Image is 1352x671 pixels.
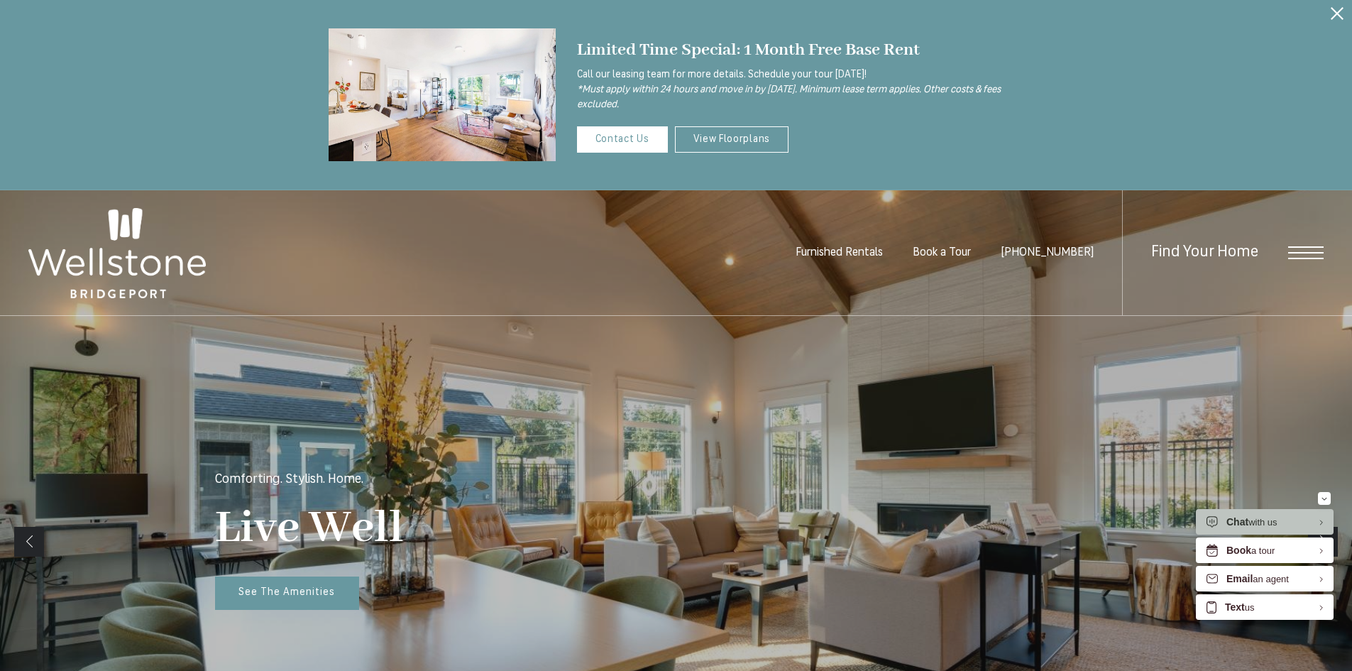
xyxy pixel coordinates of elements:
[238,587,335,598] span: See The Amenities
[215,474,363,486] p: Comforting. Stylish. Home.
[1288,246,1324,259] button: Open Menu
[796,247,883,258] a: Furnished Rentals
[1001,247,1094,258] span: [PHONE_NUMBER]
[577,126,668,153] a: Contact Us
[913,247,971,258] a: Book a Tour
[1001,247,1094,258] a: Call us at (253) 400-3144
[28,208,206,299] img: Wellstone
[215,577,359,611] a: See The Amenities
[329,28,556,161] img: Settle into comfort at Wellstone
[675,126,789,153] a: View Floorplans
[1151,244,1258,261] a: Find Your Home
[577,36,1024,64] div: Limited Time Special: 1 Month Free Base Rent
[577,67,1024,112] p: Call our leasing team for more details. Schedule your tour [DATE]!
[14,527,44,557] a: Previous
[577,84,1001,110] i: *Must apply within 24 hours and move in by [DATE]. Minimum lease term applies. Other costs & fees...
[215,501,404,557] p: Live Well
